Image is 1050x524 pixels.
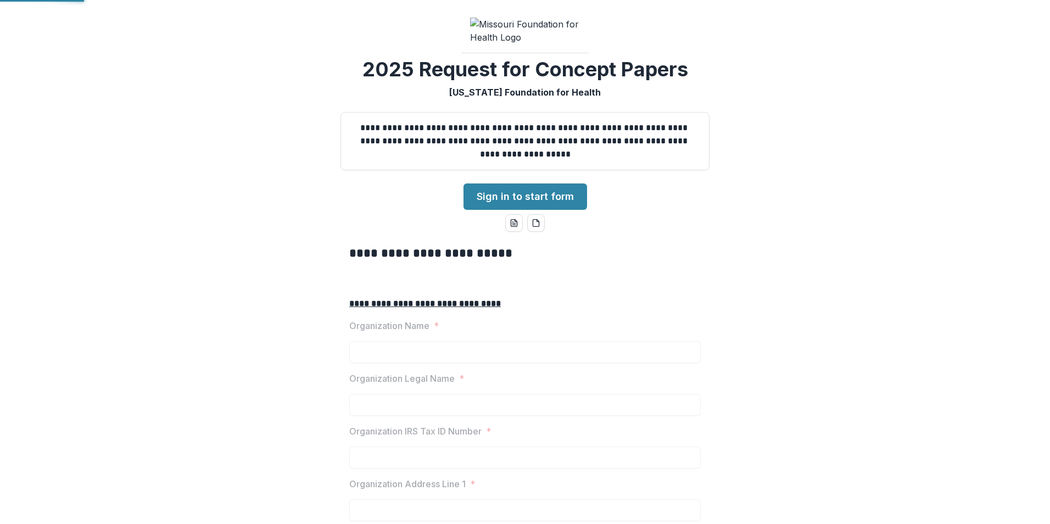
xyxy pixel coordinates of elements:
p: Organization Address Line 1 [349,477,466,490]
p: [US_STATE] Foundation for Health [449,86,601,99]
a: Sign in to start form [463,183,587,210]
img: Missouri Foundation for Health Logo [470,18,580,44]
h2: 2025 Request for Concept Papers [362,58,688,81]
button: word-download [505,214,523,232]
p: Organization IRS Tax ID Number [349,425,482,438]
button: pdf-download [527,214,545,232]
p: Organization Legal Name [349,372,455,385]
p: Organization Name [349,319,429,332]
